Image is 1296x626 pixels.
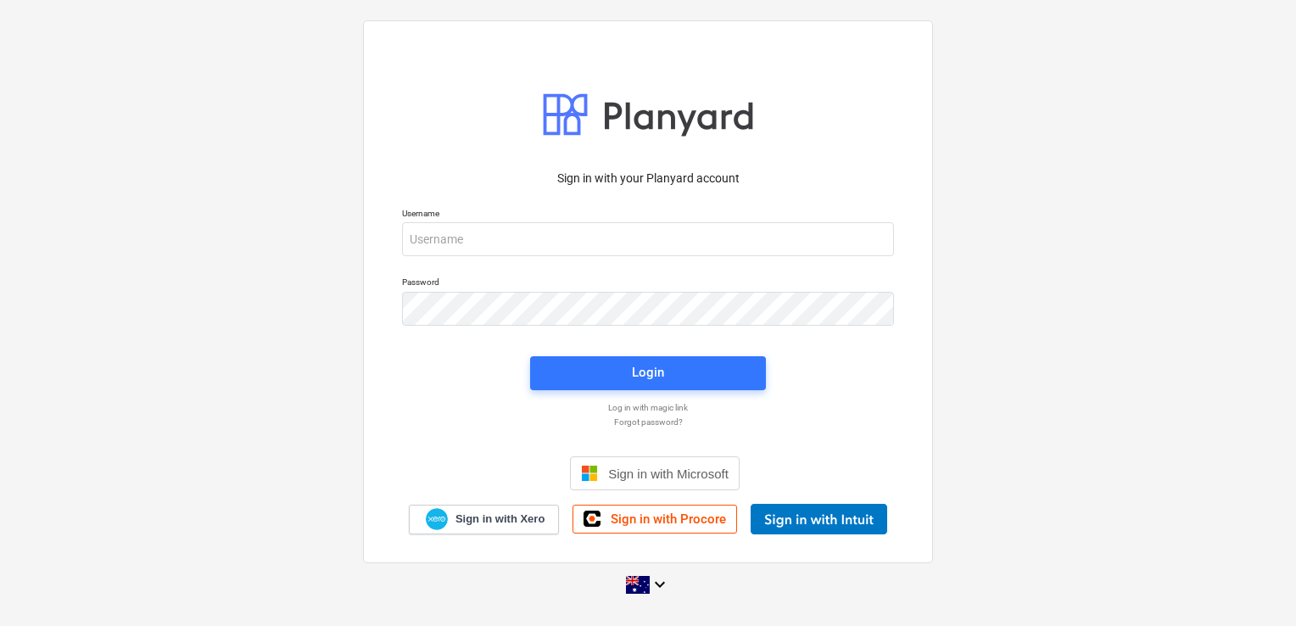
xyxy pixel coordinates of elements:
[611,511,726,527] span: Sign in with Procore
[581,465,598,482] img: Microsoft logo
[650,574,670,595] i: keyboard_arrow_down
[394,416,902,428] a: Forgot password?
[402,170,894,187] p: Sign in with your Planyard account
[426,508,448,531] img: Xero logo
[608,467,729,481] span: Sign in with Microsoft
[402,277,894,291] p: Password
[402,222,894,256] input: Username
[573,505,737,534] a: Sign in with Procore
[402,208,894,222] p: Username
[530,356,766,390] button: Login
[409,505,560,534] a: Sign in with Xero
[632,361,664,383] div: Login
[394,402,902,413] a: Log in with magic link
[455,511,545,527] span: Sign in with Xero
